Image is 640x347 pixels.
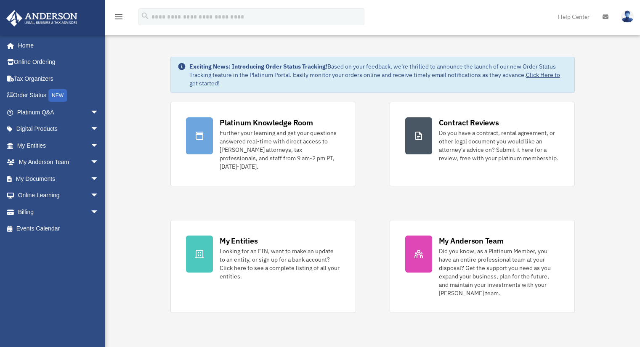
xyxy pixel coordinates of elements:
[90,204,107,221] span: arrow_drop_down
[6,121,112,138] a: Digital Productsarrow_drop_down
[6,104,112,121] a: Platinum Q&Aarrow_drop_down
[439,117,499,128] div: Contract Reviews
[189,71,560,87] a: Click Here to get started!
[6,37,107,54] a: Home
[220,247,340,281] div: Looking for an EIN, want to make an update to an entity, or sign up for a bank account? Click her...
[439,247,559,297] div: Did you know, as a Platinum Member, you have an entire professional team at your disposal? Get th...
[6,220,112,237] a: Events Calendar
[90,154,107,171] span: arrow_drop_down
[90,137,107,154] span: arrow_drop_down
[48,89,67,102] div: NEW
[6,154,112,171] a: My Anderson Teamarrow_drop_down
[220,129,340,171] div: Further your learning and get your questions answered real-time with direct access to [PERSON_NAM...
[114,15,124,22] a: menu
[6,54,112,71] a: Online Ordering
[6,204,112,220] a: Billingarrow_drop_down
[390,220,575,313] a: My Anderson Team Did you know, as a Platinum Member, you have an entire professional team at your...
[6,187,112,204] a: Online Learningarrow_drop_down
[90,104,107,121] span: arrow_drop_down
[220,236,258,246] div: My Entities
[170,102,356,186] a: Platinum Knowledge Room Further your learning and get your questions answered real-time with dire...
[141,11,150,21] i: search
[621,11,634,23] img: User Pic
[114,12,124,22] i: menu
[4,10,80,26] img: Anderson Advisors Platinum Portal
[189,63,327,70] strong: Exciting News: Introducing Order Status Tracking!
[90,170,107,188] span: arrow_drop_down
[189,62,568,87] div: Based on your feedback, we're thrilled to announce the launch of our new Order Status Tracking fe...
[6,70,112,87] a: Tax Organizers
[6,170,112,187] a: My Documentsarrow_drop_down
[90,187,107,204] span: arrow_drop_down
[390,102,575,186] a: Contract Reviews Do you have a contract, rental agreement, or other legal document you would like...
[6,87,112,104] a: Order StatusNEW
[439,236,504,246] div: My Anderson Team
[90,121,107,138] span: arrow_drop_down
[439,129,559,162] div: Do you have a contract, rental agreement, or other legal document you would like an attorney's ad...
[170,220,356,313] a: My Entities Looking for an EIN, want to make an update to an entity, or sign up for a bank accoun...
[6,137,112,154] a: My Entitiesarrow_drop_down
[220,117,313,128] div: Platinum Knowledge Room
